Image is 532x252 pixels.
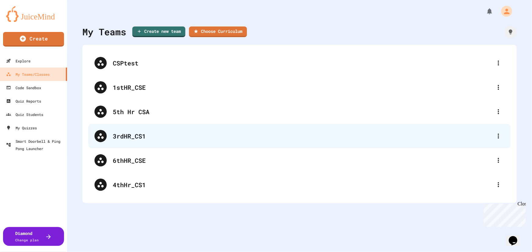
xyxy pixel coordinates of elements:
[6,97,41,105] div: Quiz Reports
[481,201,526,227] iframe: chat widget
[113,180,492,189] div: 4thHr_CS1
[132,26,185,37] a: Create new team
[113,83,492,92] div: 1stHR_CSE
[3,32,64,47] a: Create
[6,138,65,152] div: Smart Doorbell & Ping Pong Launcher
[6,6,61,22] img: logo-orange.svg
[189,26,247,37] a: Choose Curriculum
[506,228,526,246] iframe: chat widget
[3,227,64,246] button: DiamondChange plan
[88,75,511,100] div: 1stHR_CSE
[88,124,511,148] div: 3rdHR_CS1
[113,156,492,165] div: 6thHR_CSE
[495,4,514,18] div: My Account
[475,6,495,16] div: My Notifications
[16,230,39,243] div: Diamond
[88,173,511,197] div: 4thHr_CS1
[82,25,126,39] div: My Teams
[6,84,41,91] div: Code Sandbox
[88,100,511,124] div: 5th Hr CSA
[113,58,492,68] div: CSPtest
[505,26,517,38] div: How it works
[6,111,43,118] div: Quiz Students
[88,148,511,173] div: 6thHR_CSE
[88,51,511,75] div: CSPtest
[2,2,42,39] div: Chat with us now!Close
[6,71,50,78] div: My Teams/Classes
[113,107,492,116] div: 5th Hr CSA
[6,124,37,131] div: My Quizzes
[113,131,492,141] div: 3rdHR_CS1
[16,238,39,242] span: Change plan
[6,57,30,65] div: Explore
